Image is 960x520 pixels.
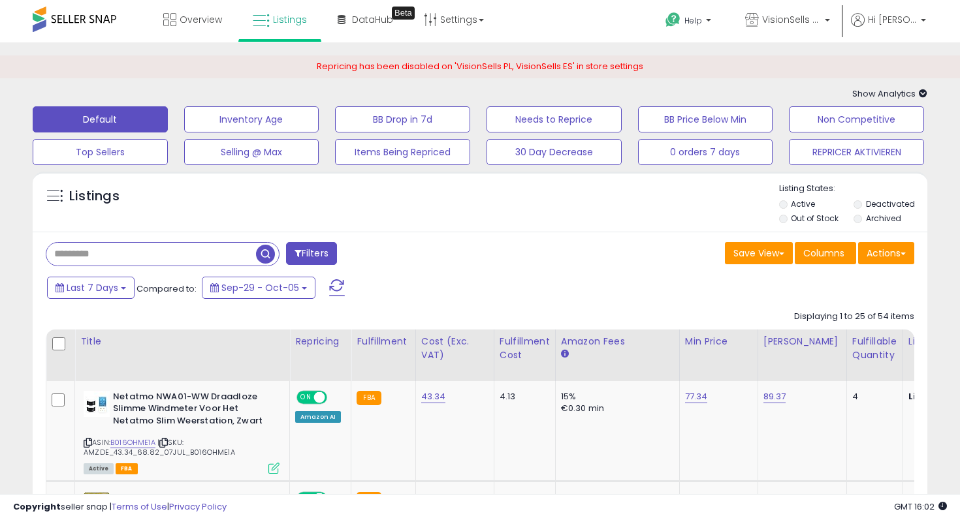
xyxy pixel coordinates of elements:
[317,60,643,72] span: Repricing has been disabled on 'VisionSells PL, VisionSells ES' in store settings
[791,213,839,224] label: Out of Stock
[184,106,319,132] button: Inventory Age
[13,501,227,513] div: seller snap | |
[487,139,622,165] button: 30 Day Decrease
[500,391,545,403] div: 4.13
[852,87,927,100] span: Show Analytics
[763,335,841,348] div: [PERSON_NAME]
[421,491,445,504] a: 34.95
[273,13,307,26] span: Listings
[295,411,341,423] div: Amazon AI
[779,183,928,195] p: Listing States:
[84,437,235,457] span: | SKU: AMZDE_43.34_68.82_07JUL_B016OHME1A
[112,500,167,513] a: Terms of Use
[561,391,669,403] div: 15%
[286,242,337,265] button: Filters
[357,492,381,506] small: FBA
[184,139,319,165] button: Selling @ Max
[169,500,227,513] a: Privacy Policy
[221,281,299,294] span: Sep-29 - Oct-05
[84,391,280,473] div: ASIN:
[33,106,168,132] button: Default
[655,2,724,42] a: Help
[561,492,669,504] div: 8% for <= €10
[47,277,135,299] button: Last 7 Days
[295,335,345,348] div: Repricing
[357,335,409,348] div: Fulfillment
[325,391,346,403] span: OFF
[866,213,901,224] label: Archived
[685,390,708,403] a: 77.34
[113,391,272,431] b: Netatmo NWA01-WW Draadloze Slimme Windmeter Voor Het Netatmo Slim Weerstation, Zwart
[684,15,702,26] span: Help
[858,242,914,264] button: Actions
[851,13,926,42] a: Hi [PERSON_NAME]
[84,463,114,474] span: All listings currently available for purchase on Amazon
[421,390,446,403] a: 43.34
[685,491,709,504] a: 74.92
[335,106,470,132] button: BB Drop in 7d
[791,198,815,209] label: Active
[665,12,681,28] i: Get Help
[392,7,415,20] div: Tooltip anchor
[298,391,314,403] span: ON
[335,139,470,165] button: Items Being Repriced
[852,335,897,362] div: Fulfillable Quantity
[852,492,893,504] div: 23
[894,500,947,513] span: 2025-10-13 16:02 GMT
[136,283,197,295] span: Compared to:
[116,463,138,474] span: FBA
[67,281,118,294] span: Last 7 Days
[561,403,669,414] div: €0.30 min
[33,139,168,165] button: Top Sellers
[638,106,773,132] button: BB Price Below Min
[357,391,381,405] small: FBA
[180,13,222,26] span: Overview
[866,198,915,209] label: Deactivated
[868,13,917,26] span: Hi [PERSON_NAME]
[763,390,786,403] a: 89.37
[110,437,155,448] a: B016OHME1A
[84,391,110,417] img: 31k0lu7gMkL._SL40_.jpg
[789,139,924,165] button: REPRICER AKTIVIEREN
[685,335,752,348] div: Min Price
[298,493,314,504] span: ON
[84,492,110,518] img: 51qXfiAFioL._SL40_.jpg
[803,247,844,260] span: Columns
[725,242,793,264] button: Save View
[762,13,821,26] span: VisionSells NL
[763,491,787,504] a: 87.04
[794,311,914,323] div: Displaying 1 to 25 of 54 items
[13,500,61,513] strong: Copyright
[561,335,674,348] div: Amazon Fees
[789,106,924,132] button: Non Competitive
[421,335,488,362] div: Cost (Exc. VAT)
[500,335,550,362] div: Fulfillment Cost
[202,277,315,299] button: Sep-29 - Oct-05
[500,492,545,504] div: 9.54
[80,335,284,348] div: Title
[487,106,622,132] button: Needs to Reprice
[561,348,569,360] small: Amazon Fees.
[795,242,856,264] button: Columns
[638,139,773,165] button: 0 orders 7 days
[852,391,893,403] div: 4
[69,187,120,206] h5: Listings
[352,13,393,26] span: DataHub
